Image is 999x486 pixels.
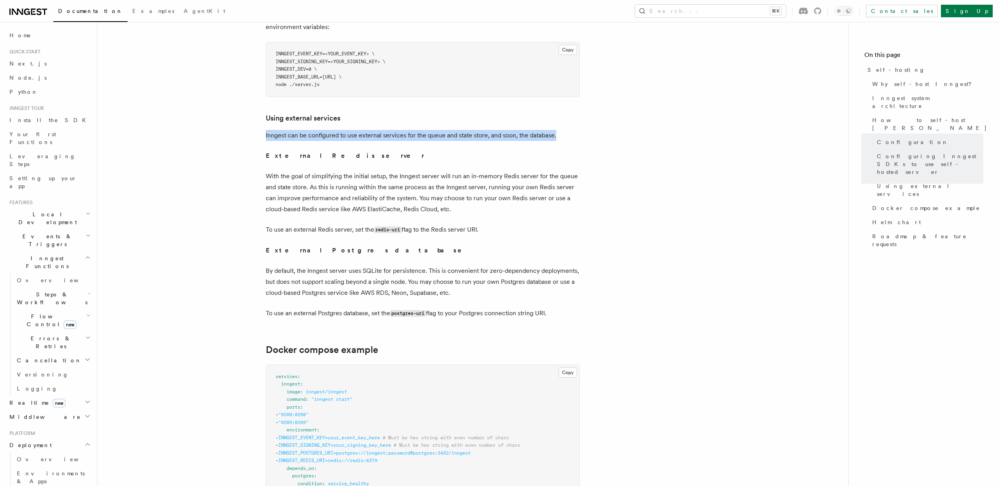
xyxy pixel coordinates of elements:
[868,66,925,74] span: Self-hosting
[14,309,92,331] button: Flow Controlnew
[266,344,378,355] a: Docker compose example
[869,201,983,215] a: Docker compose example
[9,75,47,81] span: Node.js
[306,389,347,395] span: inngest/inngest
[6,28,92,42] a: Home
[14,334,85,350] span: Errors & Retries
[6,396,92,410] button: Realtimenew
[278,450,471,456] span: INNGEST_POSTGRES_URI=postgres://inngest:password@postgres:5432/inngest
[9,131,56,145] span: Your first Functions
[383,435,509,440] span: # Must be hex string with even number of chars
[9,153,76,167] span: Leveraging Steps
[6,229,92,251] button: Events & Triggers
[869,229,983,251] a: Roadmap & feature requests
[869,77,983,91] a: Why self-host Inngest?
[276,374,298,379] span: services
[874,149,983,179] a: Configuring Inngest SDKs to use self-hosted server
[6,210,86,226] span: Local Development
[292,473,314,479] span: postgres
[9,117,91,123] span: Install the SDK
[872,232,983,248] span: Roadmap & feature requests
[266,265,580,298] p: By default, the Inngest server uses SQLite for persistence. This is convenient for zero-dependenc...
[6,207,92,229] button: Local Development
[6,254,85,270] span: Inngest Functions
[6,430,35,437] span: Platform
[9,31,31,39] span: Home
[559,45,577,55] button: Copy
[6,413,81,421] span: Middleware
[6,49,40,55] span: Quick start
[6,438,92,452] button: Deployment
[317,427,320,433] span: :
[14,356,82,364] span: Cancellation
[53,399,66,407] span: new
[287,427,317,433] span: environment
[14,331,92,353] button: Errors & Retries
[276,450,278,456] span: -
[276,458,278,463] span: -
[14,312,86,328] span: Flow Control
[287,396,306,402] span: command
[53,2,128,22] a: Documentation
[6,399,66,407] span: Realtime
[941,5,993,17] a: Sign Up
[132,8,174,14] span: Examples
[635,5,786,17] button: Search...⌘K
[300,381,303,387] span: :
[14,287,92,309] button: Steps & Workflows
[6,251,92,273] button: Inngest Functions
[14,273,92,287] a: Overview
[300,389,303,395] span: :
[834,6,853,16] button: Toggle dark mode
[864,50,983,63] h4: On this page
[6,113,92,127] a: Install the SDK
[877,138,948,146] span: Configuration
[864,63,983,77] a: Self-hosting
[276,51,374,57] span: INNGEST_EVENT_KEY=<YOUR_EVENT_KEY> \
[300,404,303,410] span: :
[266,308,580,319] p: To use an external Postgres database, set the flag to your Postgres connection string URI.
[874,135,983,149] a: Configuration
[278,435,380,440] span: INNGEST_EVENT_KEY=your_event_key_here
[58,8,123,14] span: Documentation
[6,71,92,85] a: Node.js
[311,396,352,402] span: "inngest start"
[390,310,426,317] code: postgres-uri
[14,367,92,382] a: Versioning
[17,371,69,378] span: Versioning
[287,466,314,471] span: depends_on
[184,8,225,14] span: AgentKit
[266,113,340,124] a: Using external services
[872,116,987,132] span: How to self-host [PERSON_NAME]
[17,470,85,484] span: Environments & Apps
[276,442,278,448] span: -
[276,74,342,80] span: INNGEST_BASE_URL=[URL] \
[6,105,44,111] span: Inngest tour
[276,82,320,87] span: node ./server.js
[278,412,309,417] span: "8288:8288"
[266,247,473,254] strong: External Postgres database
[866,5,938,17] a: Contact sales
[872,80,977,88] span: Why self-host Inngest?
[276,66,317,72] span: INNGEST_DEV=0 \
[287,389,300,395] span: image
[276,59,385,64] span: INNGEST_SIGNING_KEY=<YOUR_SIGNING_KEY> \
[17,456,98,462] span: Overview
[6,199,33,206] span: Features
[6,410,92,424] button: Middleware
[306,396,309,402] span: :
[6,273,92,396] div: Inngest Functions
[314,466,317,471] span: :
[276,420,278,425] span: -
[14,382,92,396] a: Logging
[872,218,921,226] span: Helm chart
[314,473,317,479] span: :
[266,130,580,141] p: Inngest can be configured to use external services for the queue and state store, and soon, the d...
[869,113,983,135] a: How to self-host [PERSON_NAME]
[278,420,309,425] span: "8289:8289"
[874,179,983,201] a: Using external services
[6,85,92,99] a: Python
[276,435,278,440] span: -
[6,441,52,449] span: Deployment
[278,442,391,448] span: INNGEST_SIGNING_KEY=your_signing_key_here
